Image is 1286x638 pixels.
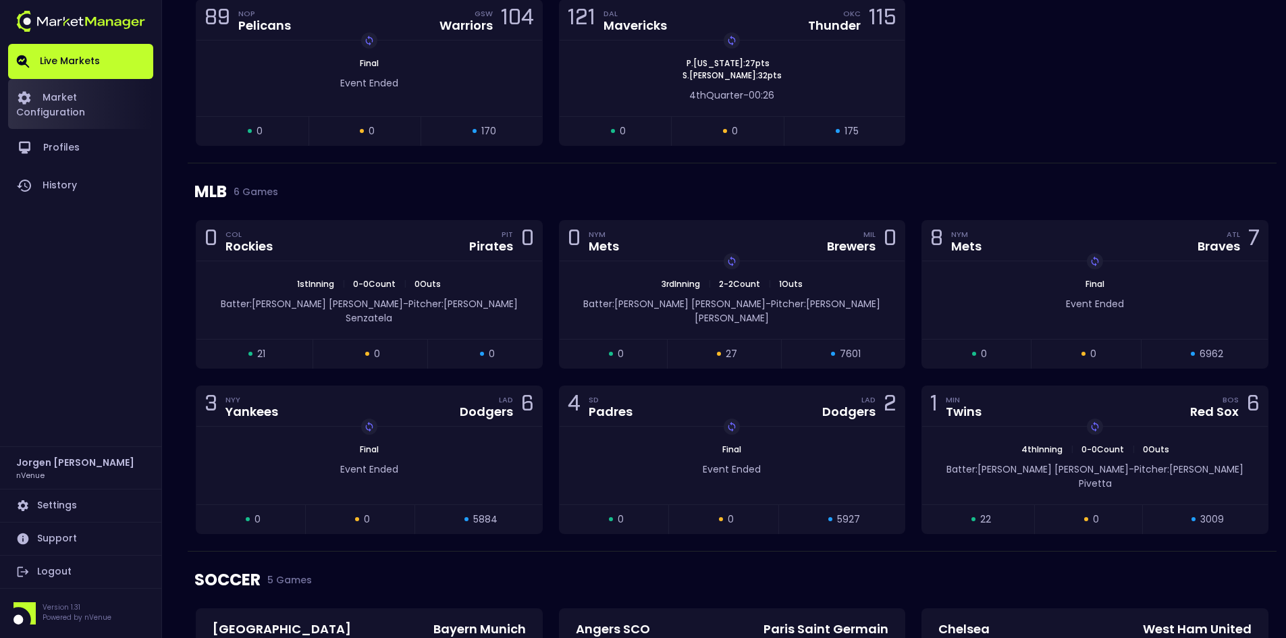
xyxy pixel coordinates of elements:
div: Thunder [808,20,861,32]
a: Support [8,523,153,555]
div: NYM [589,229,619,240]
div: 4 [568,394,581,419]
span: 0 Outs [1139,444,1173,455]
div: Version 1.31Powered by nVenue [8,602,153,624]
div: ATL [1227,229,1240,240]
div: 3 [205,394,217,419]
div: 0 [205,228,217,253]
p: Powered by nVenue [43,612,111,622]
div: 121 [568,7,595,32]
span: 2 - 2 Count [715,278,764,290]
div: Warriors [439,20,493,32]
span: 4th Inning [1017,444,1067,455]
div: MLB [194,163,1270,220]
span: 0 [364,512,370,527]
span: 0 [374,347,380,361]
div: 7 [1248,228,1260,253]
p: Version 1.31 [43,602,111,612]
div: 0 [521,228,534,253]
div: 0 [884,228,896,253]
span: Pitcher: [PERSON_NAME] Senzatela [346,297,518,325]
span: 1 Outs [775,278,807,290]
span: Batter: [PERSON_NAME] [PERSON_NAME] [583,297,766,311]
a: Settings [8,489,153,522]
span: 5 Games [261,575,312,585]
div: Dodgers [460,406,513,418]
span: 0 Outs [410,278,445,290]
span: Event Ended [1066,297,1124,311]
div: 104 [501,7,534,32]
div: GSW [475,8,493,19]
div: 115 [869,7,896,32]
a: Live Markets [8,44,153,79]
span: 0 [254,512,261,527]
span: 0 [257,124,263,138]
div: Angers SCO [576,623,650,635]
span: 00:26 [749,88,774,102]
div: 0 [568,228,581,253]
span: 7601 [840,347,861,361]
span: | [1128,444,1139,455]
div: MIN [946,394,982,405]
span: S . [PERSON_NAME] : 32 pts [678,70,786,82]
div: 2 [884,394,896,419]
img: replayImg [726,256,737,267]
div: SOCCER [194,552,1270,608]
span: P . [US_STATE] : 27 pts [682,57,774,70]
div: Pelicans [238,20,291,32]
div: MIL [863,229,876,240]
span: 5884 [473,512,498,527]
span: 0 [728,512,734,527]
div: NOP [238,8,291,19]
div: 6 [1247,394,1260,419]
div: Twins [946,406,982,418]
span: 0 [981,347,987,361]
span: Final [1081,278,1108,290]
div: LAD [861,394,876,405]
span: | [400,278,410,290]
h3: nVenue [16,470,45,480]
span: Event Ended [340,462,398,476]
img: replayImg [726,35,737,46]
div: BOS [1223,394,1239,405]
span: 3rd Inning [658,278,704,290]
span: 3009 [1200,512,1224,527]
span: 170 [481,124,496,138]
span: 6962 [1200,347,1223,361]
span: - [403,297,408,311]
span: 0 [1093,512,1099,527]
span: 0 [620,124,626,138]
span: - [766,297,771,311]
span: 4th Quarter [689,88,743,102]
img: logo [16,11,145,32]
span: 6 Games [227,186,278,197]
span: Final [356,57,383,69]
div: 89 [205,7,230,32]
div: Pirates [469,240,513,252]
img: replayImg [1090,256,1100,267]
div: Mets [951,240,982,252]
span: - [1129,462,1134,476]
div: NYM [951,229,982,240]
span: Event Ended [703,462,761,476]
span: 27 [726,347,737,361]
div: Braves [1198,240,1240,252]
div: 1 [930,394,938,419]
span: Batter: [PERSON_NAME] [PERSON_NAME] [946,462,1129,476]
span: Pitcher: [PERSON_NAME] Pivetta [1079,462,1244,490]
img: replayImg [1090,421,1100,432]
div: West Ham United [1143,623,1252,635]
div: Brewers [827,240,876,252]
img: replayImg [364,421,375,432]
span: 0 [1090,347,1096,361]
div: Mets [589,240,619,252]
div: [GEOGRAPHIC_DATA] [213,623,351,635]
span: 0 - 0 Count [1077,444,1128,455]
div: Red Sox [1190,406,1239,418]
span: 1st Inning [293,278,338,290]
div: NYY [225,394,278,405]
span: 0 [489,347,495,361]
span: | [764,278,775,290]
img: replayImg [364,35,375,46]
span: Pitcher: [PERSON_NAME] [PERSON_NAME] [695,297,880,325]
